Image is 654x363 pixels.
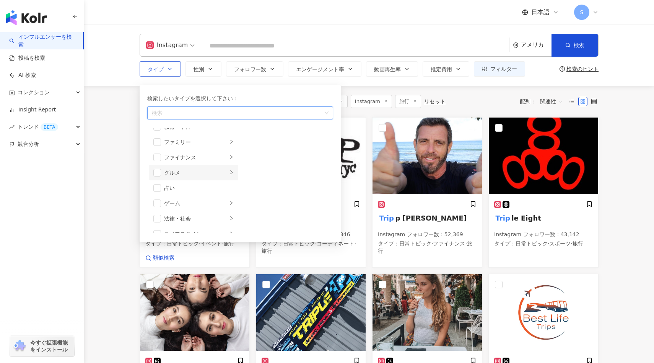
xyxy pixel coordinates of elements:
[30,339,72,353] span: 今すぐ拡張機能をインストール
[262,240,360,255] p: タイプ ：
[351,95,392,108] span: Instagram
[149,196,238,211] li: ゲーム
[229,216,234,221] span: right
[373,118,482,194] img: KOL Avatar
[513,43,519,48] span: environment
[6,10,47,25] img: logo
[10,336,74,356] a: chrome extension今すぐ拡張機能をインストール
[511,214,541,222] span: le Eight
[399,240,431,247] span: 日常トピック
[222,240,223,247] span: ·
[9,33,77,48] a: searchインフルエンサーを検索
[164,138,228,146] div: ファミリー
[378,213,395,223] mark: Trip
[520,95,567,108] div: 配列：
[494,213,511,223] mark: Trip
[431,66,452,72] span: 推定費用
[9,54,45,62] a: 投稿を検索
[521,42,552,48] div: アメリカ
[229,139,234,144] span: right
[9,106,56,114] a: Insight Report
[18,136,39,153] span: 競合分析
[140,61,181,77] button: タイプ検索したいタイプを選択して下さい：検索芸術・エンタメ美容・ファッション気候・環境日常トピック教育・学習ファミリーファイナンスグルメ占いゲーム法律・社会ライフスタイルエンタメ医療・健康ペット...
[395,95,421,108] span: 旅行
[234,66,266,72] span: フォロワー数
[373,274,482,351] img: KOL Avatar
[378,231,477,239] p: Instagram フォロワー数 ： 52,369
[41,123,58,131] div: BETA
[229,155,234,159] span: right
[256,274,366,351] img: KOL Avatar
[516,240,548,247] span: 日常トピック
[164,184,234,192] div: 占い
[149,165,238,180] li: グルメ
[140,274,249,351] img: KOL Avatar
[164,199,228,208] div: ゲーム
[296,66,344,72] span: エンゲージメント率
[574,42,584,48] span: 検索
[372,117,482,268] a: KOL AvatarTripp [PERSON_NAME]Instagram フォロワー数：52,369タイプ：日常トピック·ファイナンス·旅行
[474,61,525,77] button: フィルター
[18,84,50,101] span: コレクション
[494,231,593,239] p: Instagram フォロワー数 ： 43,142
[229,201,234,205] span: right
[317,240,354,247] span: コーディネート
[395,214,467,222] span: p [PERSON_NAME]
[145,240,244,248] p: タイプ ：
[200,240,222,247] span: イベント
[378,240,477,255] p: タイプ ：
[549,240,571,247] span: スポーツ
[149,226,238,242] li: ライフスタイル
[283,240,315,247] span: 日常トピック
[226,61,283,77] button: フォロワー数
[288,61,361,77] button: エンゲージメント率
[224,240,234,247] span: 旅行
[18,118,58,136] span: トレンド
[552,34,598,57] button: 検索
[540,95,563,108] span: 関連性
[424,98,446,105] div: リセット
[147,94,333,103] div: 検索したいタイプを選択して下さい：
[149,180,238,196] li: 占い
[148,66,164,72] span: タイプ
[167,240,199,247] span: 日常トピック
[366,61,418,77] button: 動画再生率
[494,240,593,248] p: タイプ ：
[354,240,356,247] span: ·
[433,240,465,247] span: ファイナンス
[229,231,234,236] span: right
[145,254,174,262] a: 類似検索
[560,66,565,72] span: question-circle
[548,240,549,247] span: ·
[531,8,550,16] span: 日本語
[164,214,228,223] div: 法律・社会
[374,66,401,72] span: 動画再生率
[9,72,36,79] a: AI 検索
[194,66,204,72] span: 性別
[431,240,433,247] span: ·
[489,274,598,351] img: KOL Avatar
[164,230,228,238] div: ライフスタイル
[146,39,188,51] div: Instagram
[9,124,15,130] span: rise
[164,168,228,177] div: グルメ
[149,134,238,150] li: ファミリー
[199,240,200,247] span: ·
[315,240,317,247] span: ·
[490,66,517,72] span: フィルター
[149,150,238,165] li: ファイナンス
[185,61,221,77] button: 性別
[488,117,599,268] a: KOL AvatarTriple EightInstagram フォロワー数：43,142タイプ：日常トピック·スポーツ·旅行
[571,240,572,247] span: ·
[423,61,469,77] button: 推定費用
[229,170,234,175] span: right
[164,153,228,162] div: ファイナンス
[580,8,584,16] span: S
[149,211,238,226] li: 法律・社会
[573,240,583,247] span: 旅行
[465,240,467,247] span: ·
[12,340,27,352] img: chrome extension
[262,248,272,254] span: 旅行
[489,118,598,194] img: KOL Avatar
[566,66,599,72] div: 検索のヒント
